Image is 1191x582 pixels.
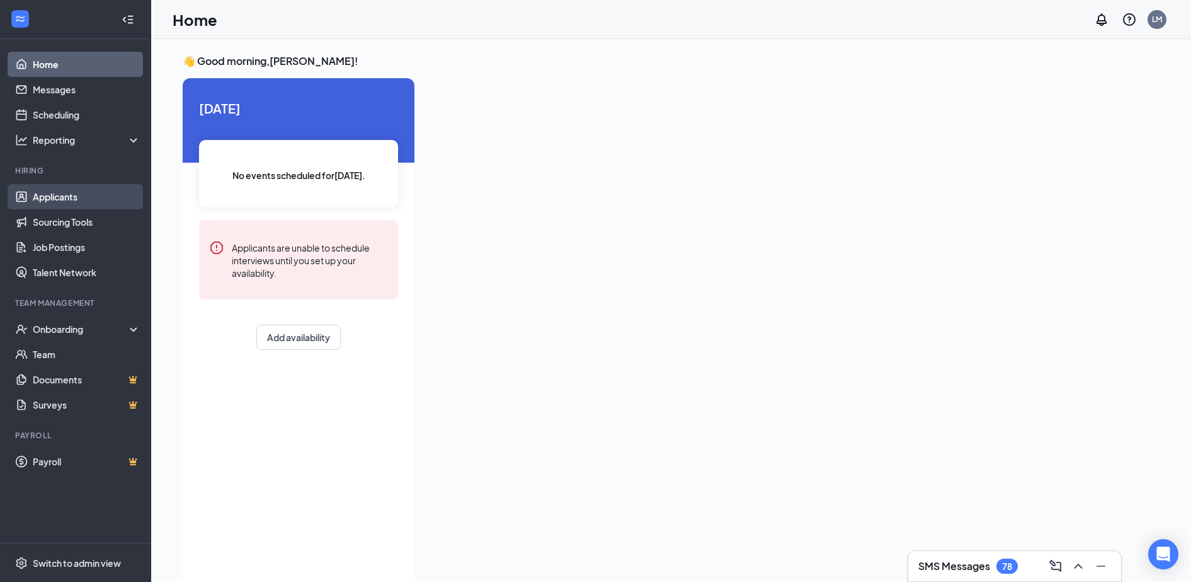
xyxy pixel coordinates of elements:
[33,260,140,285] a: Talent Network
[15,165,138,176] div: Hiring
[1048,559,1063,574] svg: ComposeMessage
[1046,556,1066,576] button: ComposeMessage
[183,54,1130,68] h3: 👋 Good morning, [PERSON_NAME] !
[15,430,138,441] div: Payroll
[33,235,140,260] a: Job Postings
[15,298,138,308] div: Team Management
[256,325,341,350] button: Add availability
[33,342,140,367] a: Team
[918,559,990,573] h3: SMS Messages
[173,9,217,30] h1: Home
[1122,12,1137,27] svg: QuestionInfo
[33,209,140,235] a: Sourcing Tools
[33,184,140,209] a: Applicants
[33,367,140,392] a: DocumentsCrown
[33,449,140,474] a: PayrollCrown
[15,557,28,569] svg: Settings
[1071,559,1086,574] svg: ChevronUp
[33,102,140,127] a: Scheduling
[1148,539,1178,569] div: Open Intercom Messenger
[1002,561,1012,572] div: 78
[1094,12,1109,27] svg: Notifications
[122,13,134,26] svg: Collapse
[33,77,140,102] a: Messages
[232,240,388,279] div: Applicants are unable to schedule interviews until you set up your availability.
[33,392,140,417] a: SurveysCrown
[1093,559,1108,574] svg: Minimize
[33,323,130,335] div: Onboarding
[33,134,141,146] div: Reporting
[14,13,26,25] svg: WorkstreamLogo
[15,134,28,146] svg: Analysis
[1068,556,1088,576] button: ChevronUp
[1152,14,1162,25] div: LM
[33,557,121,569] div: Switch to admin view
[209,240,224,255] svg: Error
[232,168,365,182] span: No events scheduled for [DATE] .
[199,98,398,118] span: [DATE]
[33,52,140,77] a: Home
[15,323,28,335] svg: UserCheck
[1091,556,1111,576] button: Minimize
